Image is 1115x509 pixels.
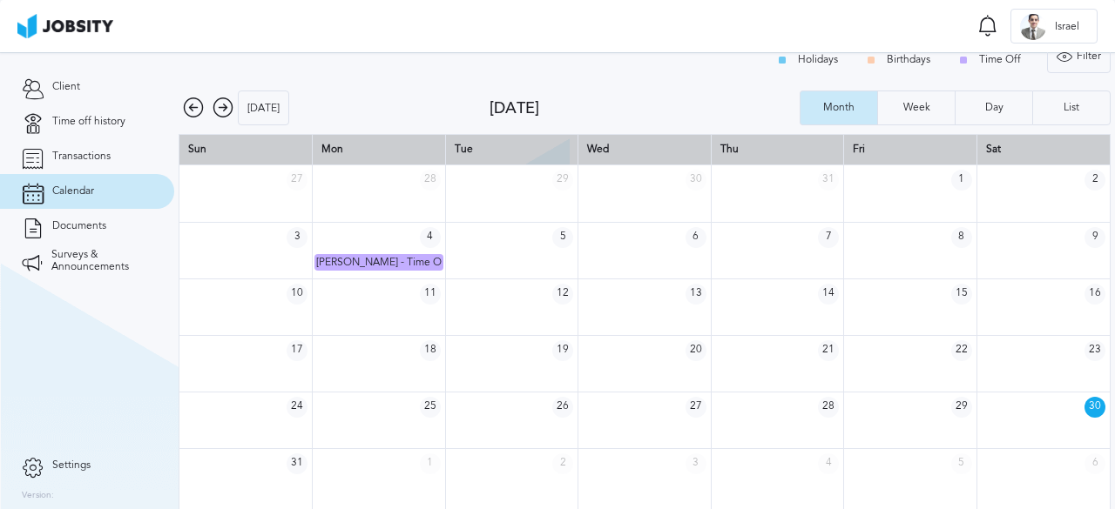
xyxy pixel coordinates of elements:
[1055,102,1088,114] div: List
[52,81,80,93] span: Client
[239,91,288,126] div: [DATE]
[587,143,609,155] span: Wed
[1020,14,1046,40] div: I
[814,102,863,114] div: Month
[818,170,839,191] span: 31
[455,143,473,155] span: Tue
[552,340,573,361] span: 19
[818,284,839,305] span: 14
[52,185,94,198] span: Calendar
[686,227,706,248] span: 6
[287,340,307,361] span: 17
[552,170,573,191] span: 29
[951,453,972,474] span: 5
[420,453,441,474] span: 1
[877,90,955,125] button: Week
[951,227,972,248] span: 8
[321,143,343,155] span: Mon
[686,170,706,191] span: 30
[800,90,877,125] button: Month
[420,227,441,248] span: 4
[955,90,1032,125] button: Day
[1085,453,1105,474] span: 6
[52,220,106,232] span: Documents
[951,340,972,361] span: 22
[287,227,307,248] span: 3
[52,459,91,472] span: Settings
[51,249,152,273] span: Surveys & Announcements
[1047,38,1111,73] button: Filter
[853,143,865,155] span: Fri
[287,284,307,305] span: 10
[287,170,307,191] span: 27
[686,397,706,418] span: 27
[951,397,972,418] span: 29
[818,397,839,418] span: 28
[720,143,739,155] span: Thu
[188,143,206,155] span: Sun
[22,491,54,501] label: Version:
[316,256,496,268] span: [PERSON_NAME] - Time Off - Sick day
[1010,9,1098,44] button: IIsrael
[17,14,113,38] img: ab4bad089aa723f57921c736e9817d99.png
[552,284,573,305] span: 12
[287,453,307,474] span: 31
[686,284,706,305] span: 13
[552,227,573,248] span: 5
[552,397,573,418] span: 26
[686,340,706,361] span: 20
[420,397,441,418] span: 25
[895,102,939,114] div: Week
[1085,227,1105,248] span: 9
[238,90,289,125] button: [DATE]
[420,340,441,361] span: 18
[1085,340,1105,361] span: 23
[287,397,307,418] span: 24
[951,284,972,305] span: 15
[1085,397,1105,418] span: 30
[818,453,839,474] span: 4
[686,453,706,474] span: 3
[976,102,1012,114] div: Day
[951,170,972,191] span: 1
[52,116,125,128] span: Time off history
[552,453,573,474] span: 2
[986,143,1001,155] span: Sat
[1085,284,1105,305] span: 16
[1085,170,1105,191] span: 2
[1048,39,1110,74] div: Filter
[1046,21,1088,33] span: Israel
[818,227,839,248] span: 7
[818,340,839,361] span: 21
[52,151,111,163] span: Transactions
[420,170,441,191] span: 28
[490,99,801,117] div: [DATE]
[420,284,441,305] span: 11
[1032,90,1111,125] button: List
